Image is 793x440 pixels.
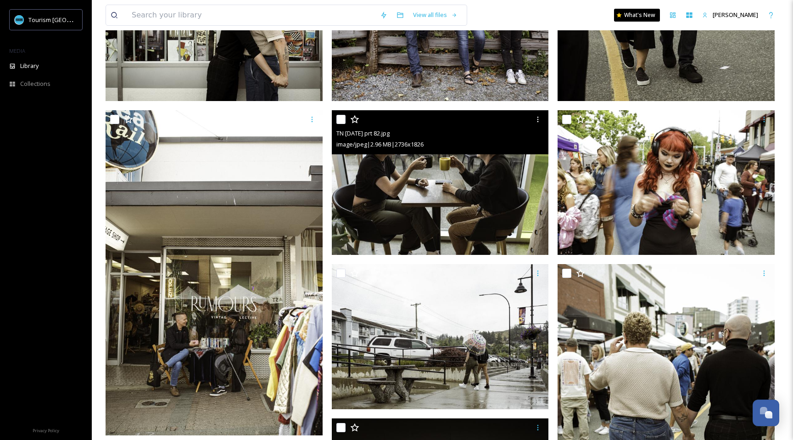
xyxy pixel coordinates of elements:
a: [PERSON_NAME] [698,6,763,24]
button: Open Chat [753,400,779,426]
span: MEDIA [9,47,25,54]
img: tourism_nanaimo_logo.jpeg [15,15,24,24]
a: What's New [614,9,660,22]
span: Library [20,62,39,70]
span: Collections [20,79,50,88]
span: Tourism [GEOGRAPHIC_DATA] [28,15,111,24]
a: Privacy Policy [33,424,59,435]
span: TN [DATE] prt 82.jpg [336,129,390,137]
img: TN Aug 2024 prt 62.jpg [106,110,323,435]
img: TN Aug 2024 prt 52.jpg [558,110,775,255]
span: image/jpeg | 2.96 MB | 2736 x 1826 [336,140,424,148]
span: Privacy Policy [33,428,59,434]
img: TN Aug 2024 prt 82.jpg [332,110,549,255]
img: TN Aug 2024 prt 78.jpg [332,264,549,409]
span: [PERSON_NAME] [713,11,758,19]
a: View all files [408,6,462,24]
input: Search your library [127,5,375,25]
